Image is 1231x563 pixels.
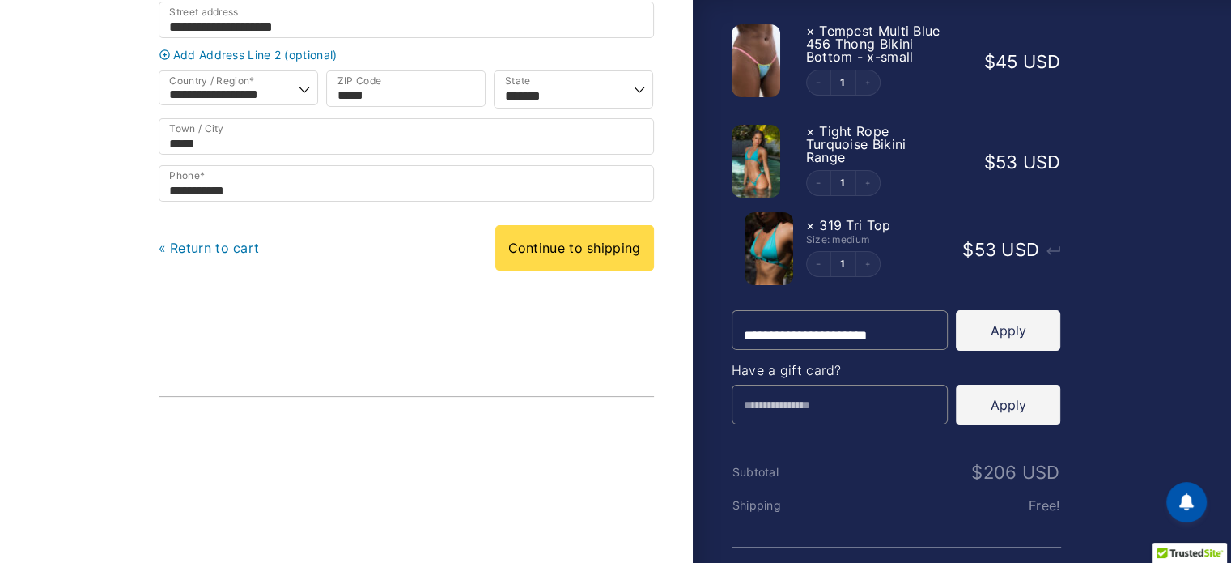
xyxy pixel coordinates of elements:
[806,123,815,139] a: Remove this item
[956,310,1060,351] button: Apply
[855,252,880,276] button: Increment
[831,178,855,188] a: Edit
[962,239,1039,260] bdi: 53 USD
[745,212,793,285] img: Tight Rope Turquoise 319 Tri Top 01
[807,171,831,195] button: Decrement
[831,259,855,269] a: Edit
[855,70,880,95] button: Increment
[983,51,1060,72] bdi: 45 USD
[831,78,855,87] a: Edit
[732,24,780,97] img: Tempest Multi Blue 456 Bottom 01
[956,385,1060,425] button: Apply
[807,70,831,95] button: Decrement
[806,235,946,245] div: Size: medium
[806,217,815,233] a: Remove this item
[172,415,414,536] iframe: TrustedSite Certified
[855,171,880,195] button: Increment
[807,252,831,276] button: Decrement
[983,151,995,173] span: $
[732,125,780,198] img: Tight Rope Turquoise 319 Tri Top 4228 Thong Bottom 03
[732,466,842,479] th: Subtotal
[962,239,974,260] span: $
[971,462,983,483] span: $
[841,498,1060,513] td: Free!
[983,151,1060,173] bdi: 53 USD
[819,217,890,233] span: 319 Tri Top
[732,364,1061,377] h4: Have a gift card?
[806,23,815,39] a: Remove this item
[155,49,658,61] a: Add Address Line 2 (optional)
[495,225,654,271] a: Continue to shipping
[971,462,1059,483] bdi: 206 USD
[983,51,995,72] span: $
[806,123,906,165] span: Tight Rope Turquoise Bikini Range
[159,240,260,256] a: « Return to cart
[732,499,842,512] th: Shipping
[806,23,940,65] span: Tempest Multi Blue 456 Thong Bikini Bottom - x-small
